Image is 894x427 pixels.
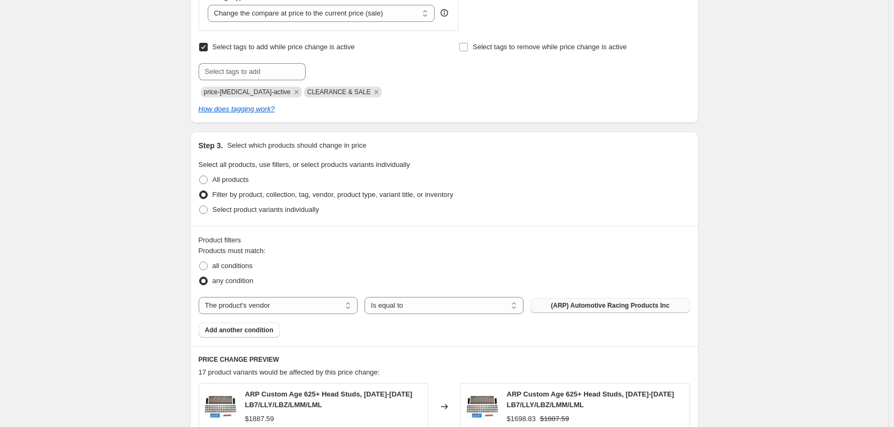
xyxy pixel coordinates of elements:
span: Add another condition [205,326,274,334]
div: $1887.59 [245,414,274,424]
span: ARP Custom Age 625+ Head Studs, [DATE]-[DATE] LB7/LLY/LBZ/LMM/LML [507,390,675,409]
input: Select tags to add [199,63,306,80]
span: All products [213,176,249,184]
span: Products must match: [199,247,266,255]
button: (ARP) Automotive Racing Products Inc [531,298,690,313]
span: Select tags to remove while price change is active [473,43,627,51]
span: (ARP) Automotive Racing Products Inc [551,301,670,310]
span: Select tags to add while price change is active [213,43,355,51]
button: Remove CLEARANCE & SALE [372,87,381,97]
button: Add another condition [199,323,280,338]
span: Filter by product, collection, tag, vendor, product type, variant title, or inventory [213,190,453,199]
h2: Step 3. [199,140,223,151]
div: Product filters [199,235,690,246]
h6: PRICE CHANGE PREVIEW [199,355,690,364]
span: all conditions [213,262,253,270]
p: Select which products should change in price [227,140,366,151]
span: CLEARANCE & SALE [307,88,371,96]
span: ARP Custom Age 625+ Head Studs, [DATE]-[DATE] LB7/LLY/LBZ/LMM/LML [245,390,413,409]
strike: $1887.59 [540,414,569,424]
div: help [439,7,450,18]
span: Select product variants individually [213,205,319,213]
span: Select all products, use filters, or select products variants individually [199,161,410,169]
img: arp_20pro_20series_20headstuds_20duramax-1_80x.jpg [204,391,237,423]
img: arp_20pro_20series_20headstuds_20duramax-1_80x.jpg [466,391,498,423]
span: any condition [213,277,254,285]
a: How does tagging work? [199,105,275,113]
div: $1698.83 [507,414,536,424]
span: price-change-job-active [204,88,291,96]
span: 17 product variants would be affected by this price change: [199,368,380,376]
button: Remove price-change-job-active [292,87,301,97]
